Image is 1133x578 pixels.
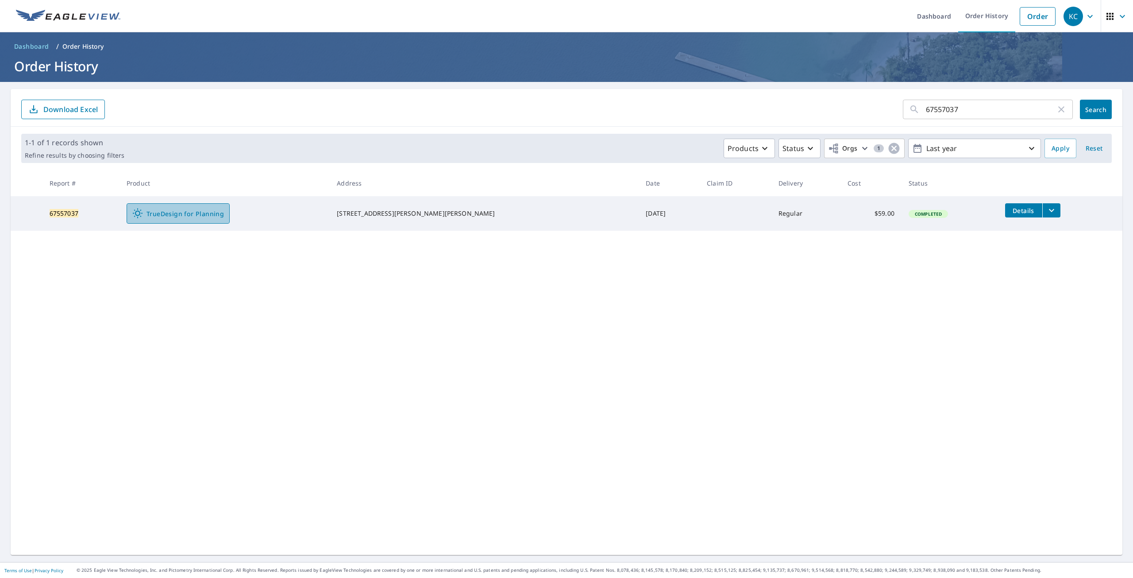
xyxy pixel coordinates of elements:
[50,209,78,217] mark: 67557037
[909,211,947,217] span: Completed
[127,203,230,224] a: TrueDesign for Planning
[35,567,63,574] a: Privacy Policy
[771,170,840,196] th: Delivery
[824,139,905,158] button: Orgs1
[700,170,771,196] th: Claim ID
[724,139,775,158] button: Products
[14,42,49,51] span: Dashboard
[1064,7,1083,26] div: KC
[828,143,858,154] span: Orgs
[1087,105,1105,114] span: Search
[778,139,821,158] button: Status
[11,39,1122,54] nav: breadcrumb
[25,137,124,148] p: 1-1 of 1 records shown
[1080,100,1112,119] button: Search
[132,208,224,219] span: TrueDesign for Planning
[56,41,59,52] li: /
[62,42,104,51] p: Order History
[4,567,32,574] a: Terms of Use
[908,139,1041,158] button: Last year
[923,141,1026,156] p: Last year
[1083,143,1105,154] span: Reset
[1044,139,1076,158] button: Apply
[1020,7,1056,26] a: Order
[902,170,998,196] th: Status
[771,196,840,231] td: Regular
[16,10,120,23] img: EV Logo
[1010,206,1037,215] span: Details
[1042,203,1060,217] button: filesDropdownBtn-67557037
[728,143,759,154] p: Products
[43,105,98,114] p: Download Excel
[1080,139,1108,158] button: Reset
[639,170,700,196] th: Date
[11,57,1122,75] h1: Order History
[639,196,700,231] td: [DATE]
[4,568,63,573] p: |
[21,100,105,119] button: Download Excel
[337,209,632,218] div: [STREET_ADDRESS][PERSON_NAME][PERSON_NAME]
[840,170,902,196] th: Cost
[1052,143,1069,154] span: Apply
[874,145,884,151] span: 1
[782,143,804,154] p: Status
[42,170,119,196] th: Report #
[330,170,639,196] th: Address
[77,567,1129,574] p: © 2025 Eagle View Technologies, Inc. and Pictometry International Corp. All Rights Reserved. Repo...
[25,151,124,159] p: Refine results by choosing filters
[926,97,1056,122] input: Address, Report #, Claim ID, etc.
[840,196,902,231] td: $59.00
[1005,203,1042,217] button: detailsBtn-67557037
[119,170,330,196] th: Product
[11,39,53,54] a: Dashboard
